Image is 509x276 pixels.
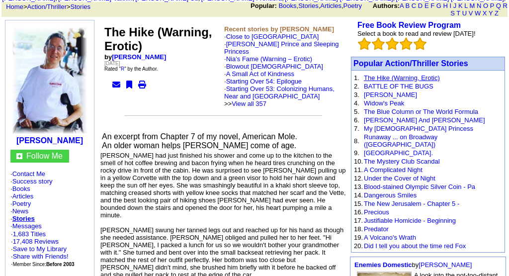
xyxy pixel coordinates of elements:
[364,125,473,132] a: My [DEMOGRAPHIC_DATA] Princess
[412,2,416,9] a: C
[364,217,456,224] a: Justifiable Homicide - Beginning
[224,63,335,107] font: ·
[364,191,417,199] a: Dangerous Smiles
[364,225,389,233] a: Predator
[12,185,30,192] a: Books
[16,153,22,159] img: gc.jpg
[358,37,371,50] img: bigemptystars.png
[456,9,460,17] a: T
[13,230,46,238] a: 1,683 Titles
[71,3,90,10] a: Stories
[224,70,335,107] font: ·
[224,40,339,107] font: ·
[226,33,319,40] a: Close to [GEOGRAPHIC_DATA]
[364,116,485,124] a: [PERSON_NAME] And [PERSON_NAME]
[251,2,508,17] font: , , ,
[224,33,339,107] font: ·
[13,238,59,245] a: 17,408 Reviews
[224,55,335,107] font: ·
[354,183,363,190] font: 13.
[226,78,302,85] a: Starting Over 54: Epilogue
[2,3,90,10] font: > >
[503,2,508,9] a: R
[102,132,297,150] font: An excerpt from Chapter 7 of my novel, American Mole. An older woman helps [PERSON_NAME] come of ...
[477,2,481,9] a: N
[469,9,473,17] a: V
[226,70,294,78] a: A Small Act of Kindness
[224,40,339,55] a: [PERSON_NAME] Prince and Sleeping Princess
[400,37,413,50] img: bigemptystars.png
[224,85,335,107] font: · >>
[232,100,266,107] a: View all 357
[436,2,441,9] a: G
[354,166,363,174] font: 11.
[12,215,35,222] a: Stories
[354,175,363,182] font: 12.
[354,108,359,115] font: 5.
[372,37,385,50] img: bigemptystars.png
[424,2,429,9] a: E
[458,2,463,9] a: K
[26,152,63,160] a: Follow Me
[12,178,53,185] a: Success story
[430,2,434,9] a: F
[12,192,34,200] a: Articles
[13,262,75,267] font: Member Since:
[373,2,400,9] b: Authors:
[354,217,363,224] font: 17.
[46,262,75,267] b: Before 2003
[226,55,312,63] a: Nia’s Fame (Warning – Erotic)
[364,91,417,98] a: [PERSON_NAME]
[364,74,440,82] a: The Hike (Warning, Erotic)
[419,261,472,269] a: [PERSON_NAME]
[104,66,158,72] font: Rated " " by the Author.
[278,2,296,9] a: Books
[11,245,69,268] font: · · ·
[12,207,29,215] a: News
[6,3,23,10] a: Home
[462,9,467,17] a: U
[483,2,488,9] a: O
[443,2,448,9] a: H
[354,242,363,250] font: 20.
[12,170,45,178] a: Contact Me
[224,78,335,107] font: ·
[354,74,359,82] font: 1.
[364,108,478,115] a: The Blue Column or The World Formula
[13,253,69,260] a: Share with Friends!
[320,2,341,9] a: Articles
[414,37,426,50] img: bigemptystars.png
[27,3,67,10] a: Action/Thriller
[354,191,363,199] font: 14.
[354,149,359,157] font: 9.
[343,2,362,9] a: Poetry
[10,170,89,268] font: · · · · · · ·
[16,136,83,145] b: [PERSON_NAME]
[104,25,212,53] font: The Hike (Warning, Erotic)
[490,2,494,9] a: P
[464,2,468,9] a: L
[354,91,359,98] font: 3.
[226,63,323,70] a: Blowout [DEMOGRAPHIC_DATA]
[496,2,501,9] a: Q
[364,166,423,174] a: A Complicated Night
[354,200,363,207] font: 15.
[450,2,452,9] a: I
[406,2,410,9] a: B
[354,116,359,124] font: 6.
[364,183,475,190] a: Blood-stained Olympic Silver Coin - Pa
[12,222,42,230] a: Messages
[353,59,468,68] font: Popular Action/Thriller Stories
[354,261,472,269] font: by
[418,2,423,9] a: D
[357,21,461,29] a: Free Book Review Program
[489,9,493,17] a: Y
[11,230,75,268] font: · ·
[450,9,455,17] a: S
[364,133,437,148] a: Runaway ... on Broadway ([GEOGRAPHIC_DATA])
[104,61,120,66] font: [DATE]
[364,242,466,250] a: Did I tell you about the time red Fox
[224,25,334,33] b: Recent stories by [PERSON_NAME]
